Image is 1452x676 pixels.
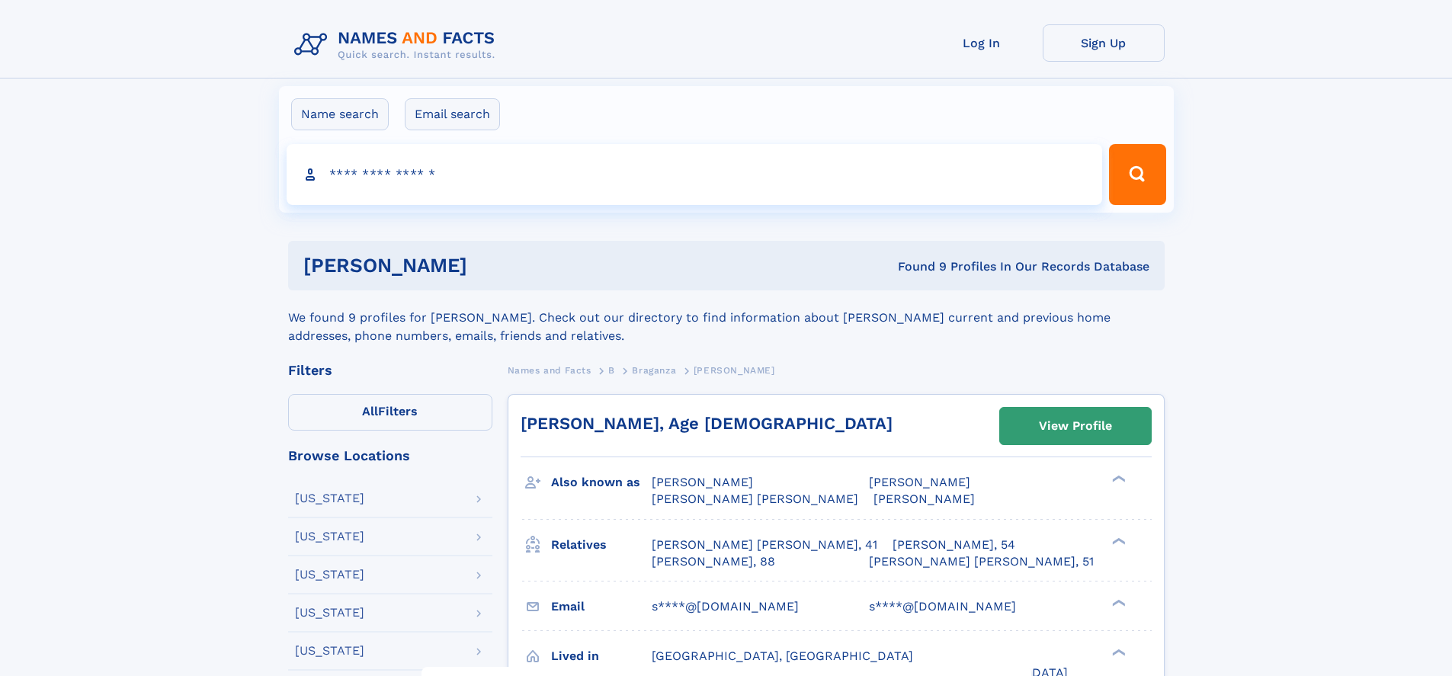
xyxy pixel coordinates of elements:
span: [GEOGRAPHIC_DATA], [GEOGRAPHIC_DATA] [652,649,913,663]
div: [US_STATE] [295,607,364,619]
div: Found 9 Profiles In Our Records Database [682,258,1149,275]
a: [PERSON_NAME], Age [DEMOGRAPHIC_DATA] [521,414,893,433]
div: Filters [288,364,492,377]
span: [PERSON_NAME] [652,475,753,489]
div: ❯ [1108,536,1127,546]
img: Logo Names and Facts [288,24,508,66]
a: [PERSON_NAME], 88 [652,553,775,570]
div: ❯ [1108,474,1127,484]
a: Names and Facts [508,360,591,380]
h3: Email [551,594,652,620]
button: Search Button [1109,144,1165,205]
span: [PERSON_NAME] [869,475,970,489]
div: ❯ [1108,647,1127,657]
input: search input [287,144,1103,205]
div: We found 9 profiles for [PERSON_NAME]. Check out our directory to find information about [PERSON_... [288,290,1165,345]
a: Sign Up [1043,24,1165,62]
div: [US_STATE] [295,492,364,505]
span: B [608,365,615,376]
div: Browse Locations [288,449,492,463]
h3: Lived in [551,643,652,669]
a: View Profile [1000,408,1151,444]
div: [US_STATE] [295,569,364,581]
a: Log In [921,24,1043,62]
a: [PERSON_NAME] [PERSON_NAME], 51 [869,553,1094,570]
span: All [362,404,378,418]
label: Name search [291,98,389,130]
div: [US_STATE] [295,530,364,543]
span: Braganza [632,365,676,376]
span: [PERSON_NAME] [694,365,775,376]
label: Filters [288,394,492,431]
span: [PERSON_NAME] [PERSON_NAME] [652,492,858,506]
a: [PERSON_NAME], 54 [893,537,1015,553]
span: [PERSON_NAME] [873,492,975,506]
h3: Also known as [551,469,652,495]
div: View Profile [1039,408,1112,444]
div: ❯ [1108,598,1127,607]
h1: [PERSON_NAME] [303,256,683,275]
label: Email search [405,98,500,130]
a: [PERSON_NAME] [PERSON_NAME], 41 [652,537,877,553]
a: B [608,360,615,380]
h3: Relatives [551,532,652,558]
a: Braganza [632,360,676,380]
div: [US_STATE] [295,645,364,657]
